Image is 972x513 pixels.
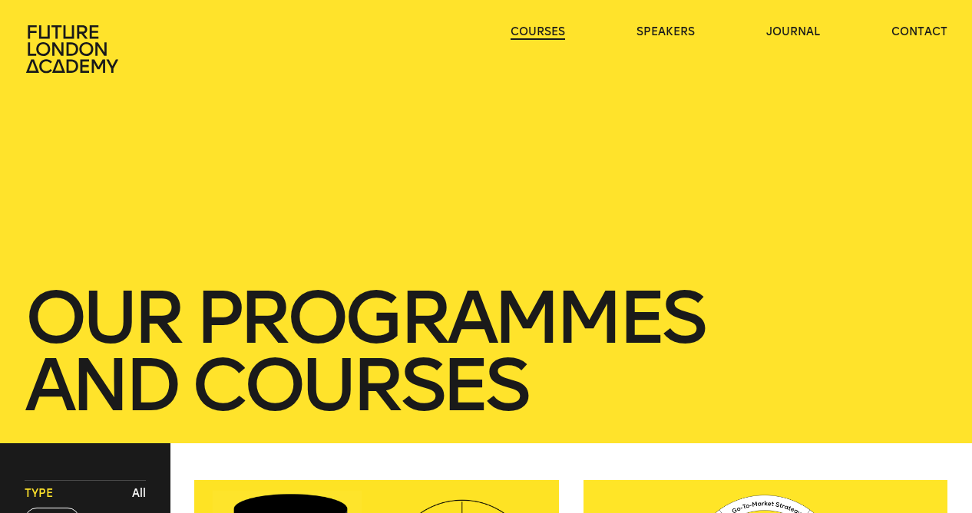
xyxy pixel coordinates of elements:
a: speakers [636,25,695,40]
button: All [128,482,150,505]
a: courses [511,25,565,40]
a: journal [766,25,820,40]
span: Type [25,486,53,501]
h1: our Programmes and courses [25,284,948,419]
a: contact [891,25,947,40]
